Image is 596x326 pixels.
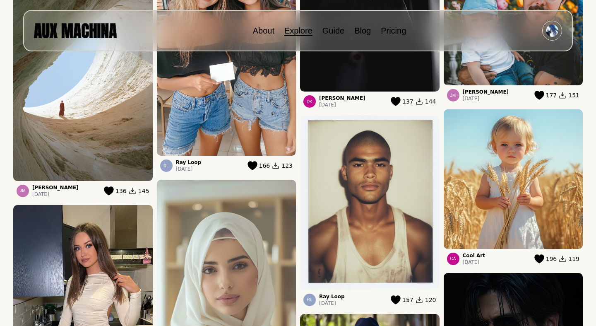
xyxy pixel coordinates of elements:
[303,294,316,306] div: Ray Loop
[259,162,270,170] span: 166
[303,95,316,108] div: Dan Kwarz
[391,295,413,304] button: 157
[444,109,583,249] img: 202411_53de4c7a687c4445bb33ed53c83fd2ba.png
[34,23,117,38] img: AUX MACHINA
[546,24,558,37] img: Avatar
[402,97,413,106] span: 137
[447,89,459,101] div: Josephina Morell
[319,95,365,101] p: [PERSON_NAME]
[319,300,345,307] p: [DATE]
[425,97,436,106] span: 144
[447,253,459,265] div: Cool Art
[558,91,579,100] button: 151
[546,255,557,263] span: 196
[319,293,345,300] p: Ray Loop
[425,296,436,304] span: 120
[568,255,579,263] span: 119
[558,254,579,263] button: 119
[272,161,293,170] button: 123
[415,97,436,106] button: 144
[160,159,173,172] div: Ray Loop
[319,101,365,108] p: [DATE]
[546,91,557,99] span: 177
[381,26,406,35] a: Pricing
[128,186,149,196] button: 145
[176,166,202,172] p: [DATE]
[253,26,274,35] a: About
[300,116,440,290] img: 202411_224d86819ab74d47ba9a7a64d6dfb389.png
[17,185,29,197] div: Josephina Morell
[115,187,127,195] span: 136
[176,159,202,166] p: Ray Loop
[463,89,509,95] p: [PERSON_NAME]
[307,99,312,104] span: DK
[534,254,557,263] button: 196
[463,252,485,259] p: Cool Art
[534,91,557,100] button: 177
[322,26,344,35] a: Guide
[568,91,579,99] span: 151
[307,297,312,302] span: RL
[32,191,79,198] p: [DATE]
[354,26,371,35] a: Blog
[415,295,436,304] button: 120
[463,259,485,266] p: [DATE]
[32,184,79,191] p: [PERSON_NAME]
[248,161,270,170] button: 166
[138,187,149,195] span: 145
[463,95,509,102] p: [DATE]
[281,162,293,170] span: 123
[450,93,456,98] span: JM
[104,186,127,196] button: 136
[163,164,169,168] span: RL
[450,256,456,261] span: CA
[402,296,413,304] span: 157
[20,188,25,193] span: JM
[284,26,312,35] a: Explore
[391,97,413,106] button: 137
